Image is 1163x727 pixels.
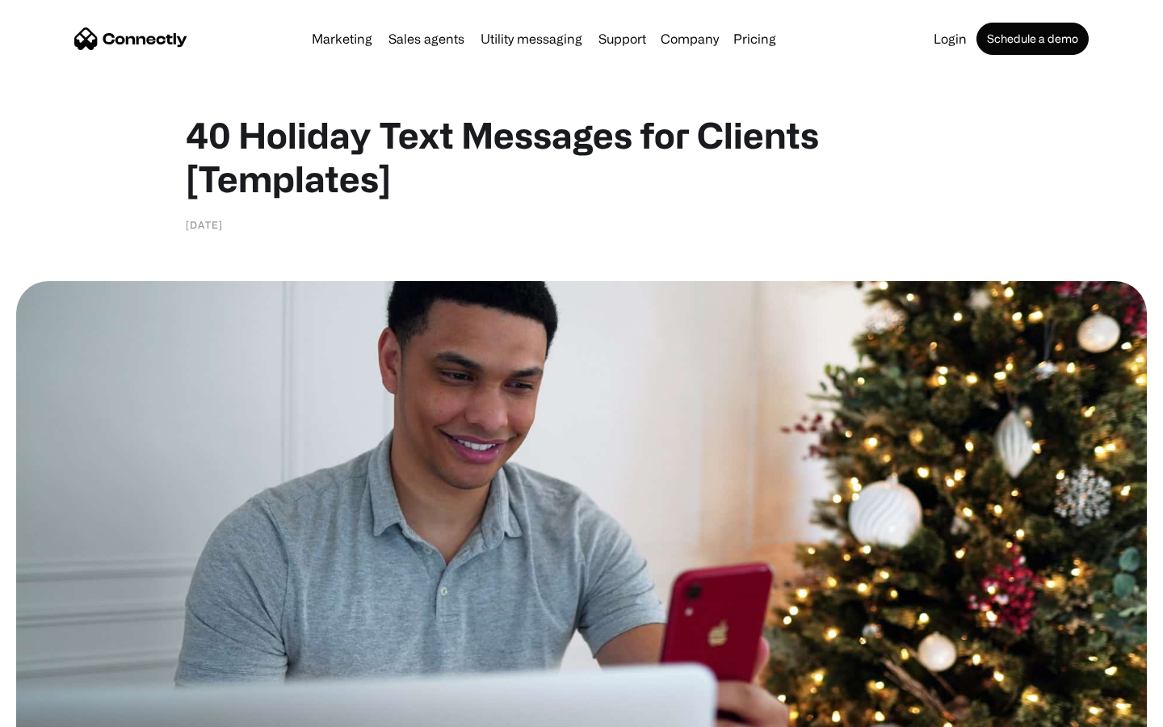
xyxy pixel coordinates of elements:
div: Company [661,27,719,50]
a: Login [927,32,973,45]
h1: 40 Holiday Text Messages for Clients [Templates] [186,113,977,200]
a: Sales agents [382,32,471,45]
div: [DATE] [186,216,223,233]
aside: Language selected: English [16,699,97,721]
a: Pricing [727,32,783,45]
a: Marketing [305,32,379,45]
a: home [74,27,187,51]
ul: Language list [32,699,97,721]
a: Support [592,32,653,45]
a: Schedule a demo [976,23,1089,55]
a: Utility messaging [474,32,589,45]
div: Company [656,27,724,50]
